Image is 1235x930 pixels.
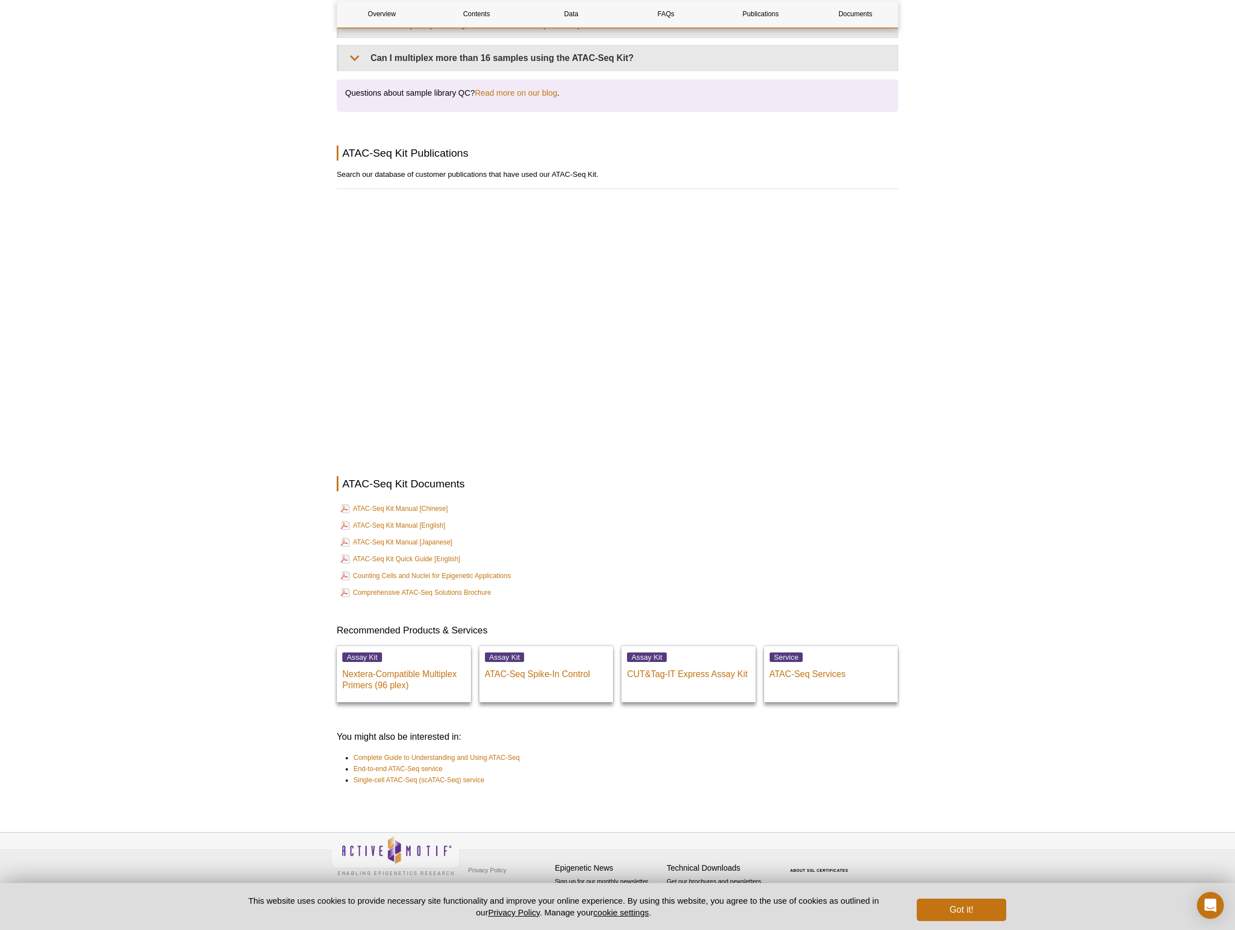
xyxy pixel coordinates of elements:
[667,877,773,905] p: Get our brochures and newsletters, or request them by mail.
[667,863,773,873] h4: Technical Downloads
[341,536,452,549] a: ATAC-Seq Kit Manual [Japanese]
[341,552,460,566] a: ATAC-Seq Kit Quick Guide [English]
[337,730,898,744] h3: You might also be interested in:
[353,752,520,763] a: Complete Guide to Understanding and Using ATAC-Seq
[627,663,750,680] p: CUT&Tag-IT Express Assay Kit
[475,88,557,98] a: Read more on our blog
[555,863,661,873] h4: Epigenetic News
[337,1,426,27] a: Overview
[790,868,849,872] a: ABOUT SSL CERTIFICATES
[345,88,890,98] h4: Questions about sample library QC? .
[342,663,465,691] p: Nextera-Compatible Multiplex Primers (96 plex)
[341,502,448,515] a: ATAC-Seq Kit Manual [Chinese]
[627,652,667,662] span: Assay Kit
[337,169,898,180] p: Search our database of customer publications that have used our ATAC-Seq Kit.
[488,908,540,917] a: Privacy Policy
[339,45,898,71] summary: Can I multiplex more than 16 samples using the ATAC-Seq Kit?
[465,879,524,895] a: Terms & Conditions
[342,652,382,662] span: Assay Kit
[229,895,898,918] p: This website uses cookies to provide necessary site functionality and improve your online experie...
[353,763,442,774] a: End-to-end ATAC-Seq service
[527,1,616,27] a: Data
[485,663,608,680] p: ATAC-Seq Spike-In Control
[764,646,898,702] a: Service ATAC-Seq Services
[779,852,862,877] table: Click to Verify - This site chose Symantec SSL for secure e-commerce and confidential communicati...
[621,1,710,27] a: FAQs
[917,899,1006,921] button: Got it!
[353,774,484,786] a: Single-cell ATAC-Seq (scATAC-Seq) service
[337,624,898,637] h3: Recommended Products & Services
[337,476,898,491] h2: ATAC-Seq Kit Documents
[770,652,803,662] span: Service
[341,519,445,532] a: ATAC-Seq Kit Manual [English]
[621,646,756,702] a: Assay Kit CUT&Tag-IT Express Assay Kit
[716,1,805,27] a: Publications
[337,145,898,161] h2: ATAC-Seq Kit Publications
[337,646,471,702] a: Assay Kit Nextera-Compatible Multiplex Primers (96 plex)
[485,652,525,662] span: Assay Kit
[555,877,661,915] p: Sign up for our monthly newsletter highlighting recent publications in the field of epigenetics.
[1197,892,1224,919] div: Open Intercom Messenger
[341,586,491,599] a: Comprehensive ATAC-Seq Solutions Brochure
[331,833,460,878] img: Active Motif,
[341,569,511,583] a: Counting Cells and Nuclei for Epigenetic Applications
[593,908,649,917] button: cookie settings
[465,862,509,879] a: Privacy Policy
[432,1,521,27] a: Contents
[811,1,900,27] a: Documents
[770,663,893,680] p: ATAC-Seq Services
[479,646,614,702] a: Assay Kit ATAC-Seq Spike-In Control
